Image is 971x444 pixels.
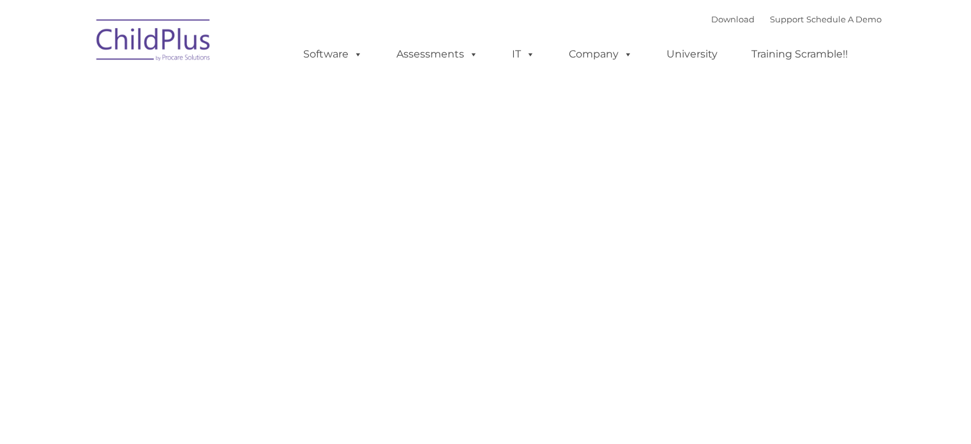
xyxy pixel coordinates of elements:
[711,14,882,24] font: |
[654,42,730,67] a: University
[556,42,645,67] a: Company
[290,42,375,67] a: Software
[806,14,882,24] a: Schedule A Demo
[711,14,755,24] a: Download
[499,42,548,67] a: IT
[739,42,861,67] a: Training Scramble!!
[90,10,218,74] img: ChildPlus by Procare Solutions
[384,42,491,67] a: Assessments
[770,14,804,24] a: Support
